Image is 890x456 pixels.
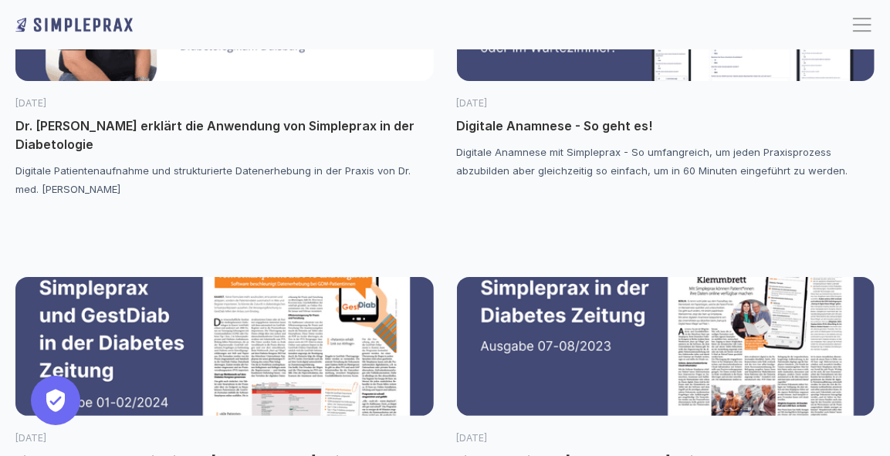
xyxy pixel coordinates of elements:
img: Simpleprax in der Diabetes Zeitung [457,277,875,416]
p: Digitale Patientenaufnahme und strukturierte Datenerhebung in der Praxis von Dr. med. [PERSON_NAME] [15,161,434,198]
p: Dr. [PERSON_NAME] erklärt die Anwendung von Simpleprax in der Diabetologie [15,117,434,154]
p: [DATE] [15,431,434,445]
p: [DATE] [457,96,875,110]
p: Digitale Anamnese - So geht es! [457,117,875,135]
img: Simpleprax in der Diabetes Zeitung [15,277,434,416]
p: [DATE] [457,431,875,445]
p: [DATE] [15,96,434,110]
p: Digitale Anamnese mit Simpleprax - So umfangreich, um jeden Praxisprozess abzubilden aber gleichz... [457,143,875,180]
